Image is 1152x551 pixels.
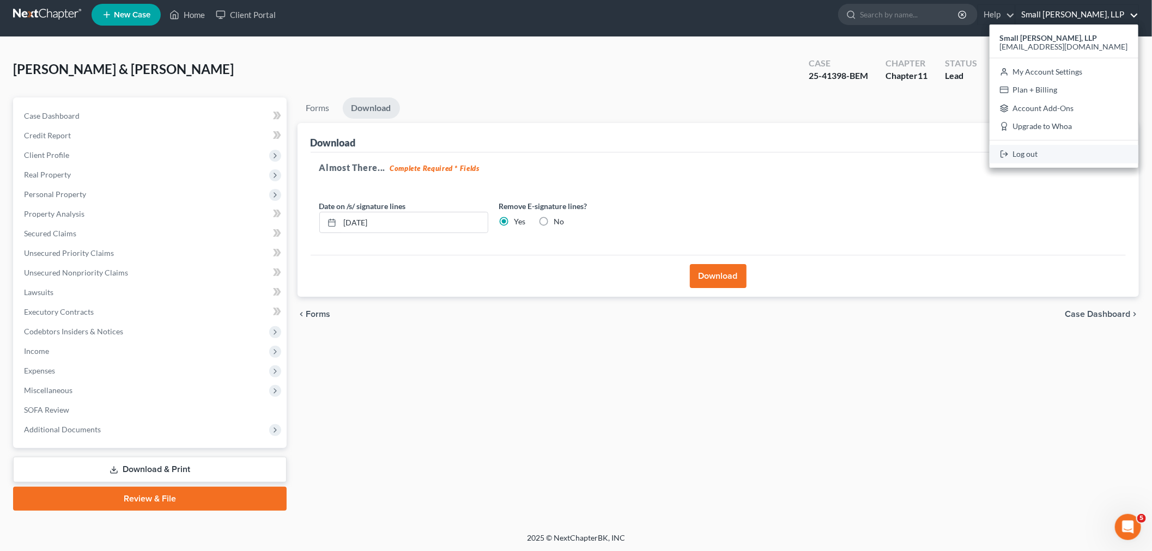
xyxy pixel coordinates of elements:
[298,97,338,119] a: Forms
[15,302,287,322] a: Executory Contracts
[15,126,287,145] a: Credit Report
[860,4,960,25] input: Search by name...
[24,268,128,277] span: Unsecured Nonpriority Claims
[15,224,287,243] a: Secured Claims
[311,136,356,149] div: Download
[210,5,281,25] a: Client Portal
[24,189,86,199] span: Personal Property
[1130,310,1139,319] i: chevron_right
[15,204,287,224] a: Property Analysis
[945,57,977,70] div: Status
[514,216,526,227] label: Yes
[24,248,114,258] span: Unsecured Priority Claims
[1115,514,1141,540] iframe: Intercom live chat
[340,212,488,233] input: MM/DD/YYYY
[554,216,565,227] label: No
[13,61,234,77] span: [PERSON_NAME] & [PERSON_NAME]
[15,263,287,283] a: Unsecured Nonpriority Claims
[809,70,868,82] div: 25-41398-BEM
[990,145,1138,163] a: Log out
[1000,33,1098,42] strong: Small [PERSON_NAME], LLP
[24,346,49,356] span: Income
[24,209,84,218] span: Property Analysis
[978,5,1015,25] a: Help
[306,310,331,319] span: Forms
[1065,310,1139,319] a: Case Dashboard chevron_right
[298,310,345,319] button: chevron_left Forms
[990,81,1138,99] a: Plan + Billing
[13,487,287,511] a: Review & File
[114,11,150,19] span: New Case
[24,425,101,434] span: Additional Documents
[945,70,977,82] div: Lead
[343,97,400,119] a: Download
[15,106,287,126] a: Case Dashboard
[13,457,287,482] a: Download & Print
[24,366,55,375] span: Expenses
[164,5,210,25] a: Home
[690,264,747,288] button: Download
[918,70,927,81] span: 11
[24,229,76,238] span: Secured Claims
[499,200,668,212] label: Remove E-signature lines?
[15,243,287,263] a: Unsecured Priority Claims
[390,164,480,173] strong: Complete Required * Fields
[886,70,927,82] div: Chapter
[319,161,1118,174] h5: Almost There...
[24,150,69,160] span: Client Profile
[319,200,406,212] label: Date on /s/ signature lines
[24,287,53,297] span: Lawsuits
[24,170,71,179] span: Real Property
[1000,42,1128,51] span: [EMAIL_ADDRESS][DOMAIN_NAME]
[24,131,71,140] span: Credit Report
[24,111,80,120] span: Case Dashboard
[990,118,1138,136] a: Upgrade to Whoa
[990,99,1138,118] a: Account Add-Ons
[990,25,1138,168] div: Small [PERSON_NAME], LLP
[886,57,927,70] div: Chapter
[809,57,868,70] div: Case
[15,400,287,420] a: SOFA Review
[24,307,94,316] span: Executory Contracts
[990,63,1138,81] a: My Account Settings
[1137,514,1146,523] span: 5
[1016,5,1138,25] a: Small [PERSON_NAME], LLP
[24,405,69,414] span: SOFA Review
[15,283,287,302] a: Lawsuits
[1065,310,1130,319] span: Case Dashboard
[298,310,306,319] i: chevron_left
[24,385,72,395] span: Miscellaneous
[24,327,123,336] span: Codebtors Insiders & Notices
